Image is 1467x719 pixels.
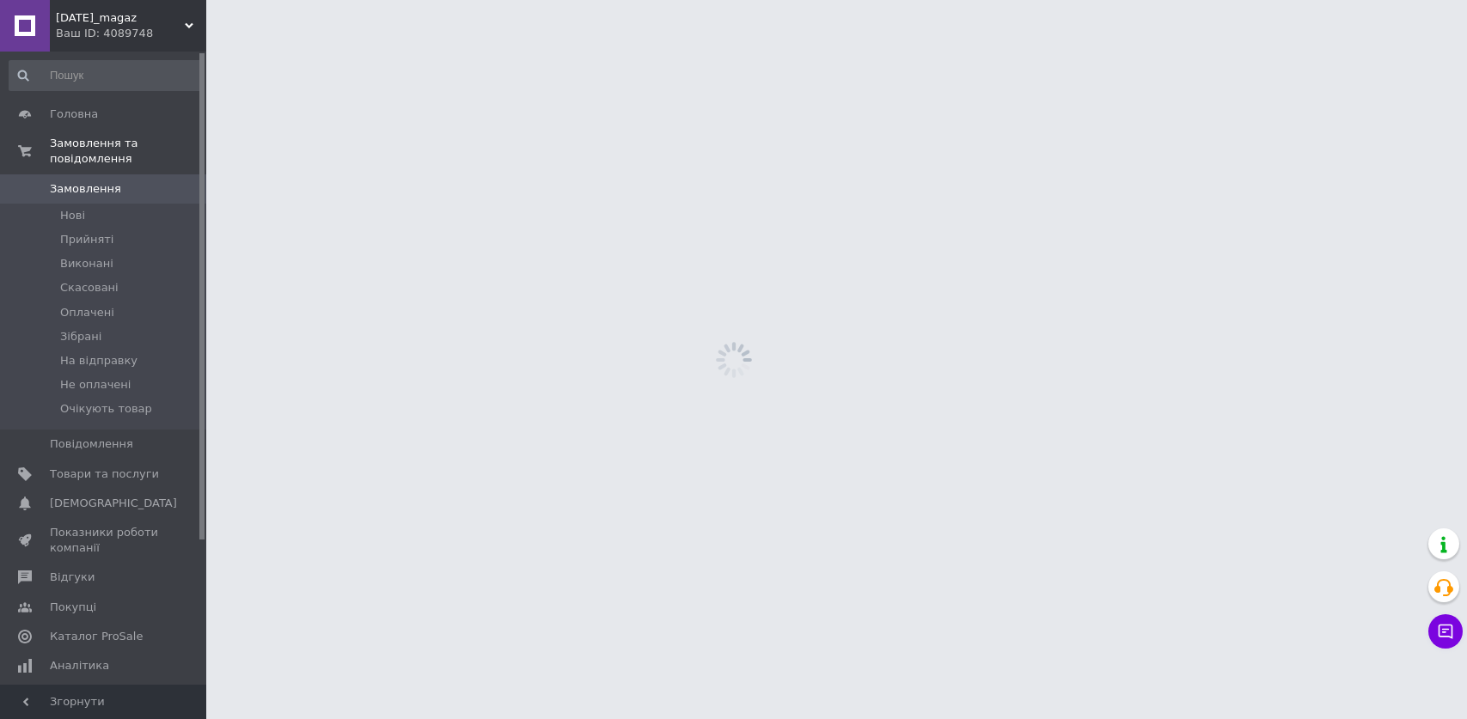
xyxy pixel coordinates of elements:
[60,353,138,369] span: На відправку
[1428,614,1463,649] button: Чат з покупцем
[50,629,143,644] span: Каталог ProSale
[50,525,159,556] span: Показники роботи компанії
[60,232,113,247] span: Прийняті
[50,600,96,615] span: Покупці
[60,256,113,271] span: Виконані
[50,107,98,122] span: Головна
[9,60,202,91] input: Пошук
[56,10,185,26] span: Semik_magaz
[50,570,95,585] span: Відгуки
[60,401,152,417] span: Очікують товар
[50,136,206,167] span: Замовлення та повідомлення
[50,496,177,511] span: [DEMOGRAPHIC_DATA]
[60,280,119,296] span: Скасовані
[60,377,131,393] span: Не оплачені
[50,181,121,197] span: Замовлення
[60,329,101,344] span: Зібрані
[50,466,159,482] span: Товари та послуги
[60,208,85,223] span: Нові
[50,658,109,673] span: Аналітика
[50,436,133,452] span: Повідомлення
[56,26,206,41] div: Ваш ID: 4089748
[60,305,114,320] span: Оплачені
